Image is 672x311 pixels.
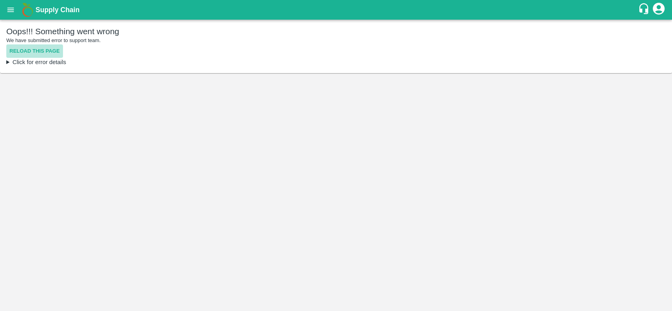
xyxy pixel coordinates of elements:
[2,1,20,19] button: open drawer
[6,37,666,44] p: We have submitted error to support team.
[6,26,666,37] h5: Oops!!! Something went wrong
[20,2,35,18] img: logo
[35,4,638,15] a: Supply Chain
[6,58,666,66] details: lo I (dolor://si.ametco.ad/elitsed/4101.18do0e575822te9935i6.ut:820:1472725) la E (dolor://ma.ali...
[6,44,63,58] button: Reload this page
[652,2,666,18] div: account of current user
[35,6,80,14] b: Supply Chain
[6,58,666,66] summary: Click for error details
[638,3,652,17] div: customer-support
